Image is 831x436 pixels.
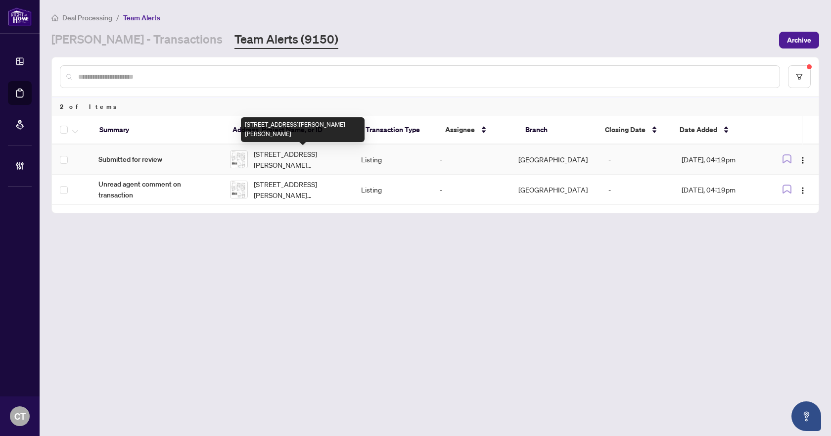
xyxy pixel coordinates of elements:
img: Logo [799,156,807,164]
button: Open asap [791,401,821,431]
th: Transaction Type [358,116,437,145]
span: Assignee [445,124,475,135]
td: - [600,145,674,175]
td: [DATE], 04:19pm [674,145,768,175]
button: Archive [779,32,819,48]
span: Archive [787,32,811,48]
li: / [116,12,119,23]
td: Listing [353,175,432,205]
th: Assignee [437,116,517,145]
a: Team Alerts (9150) [234,31,338,49]
img: Logo [799,187,807,194]
td: [DATE], 04:19pm [674,175,768,205]
td: - [600,175,674,205]
span: [STREET_ADDRESS][PERSON_NAME][PERSON_NAME] [254,179,345,200]
span: Submitted for review [98,154,214,165]
span: Deal Processing [62,13,112,22]
img: thumbnail-img [231,151,247,168]
th: Closing Date [597,116,672,145]
th: Branch [517,116,597,145]
button: Logo [795,151,811,167]
td: [GEOGRAPHIC_DATA] [510,175,600,205]
td: [GEOGRAPHIC_DATA] [510,145,600,175]
td: Listing [353,145,432,175]
th: Address, Project Name, or ID [225,116,358,145]
img: logo [8,7,32,26]
div: [STREET_ADDRESS][PERSON_NAME][PERSON_NAME] [241,117,365,142]
td: - [432,145,510,175]
button: filter [788,65,811,88]
span: Date Added [680,124,717,135]
button: Logo [795,182,811,197]
span: Closing Date [605,124,646,135]
a: [PERSON_NAME] - Transactions [51,31,223,49]
span: Unread agent comment on transaction [98,179,214,200]
div: 2 of Items [52,97,819,116]
span: filter [796,73,803,80]
th: Summary [92,116,225,145]
span: home [51,14,58,21]
span: Team Alerts [123,13,160,22]
td: - [432,175,510,205]
img: thumbnail-img [231,181,247,198]
span: CT [14,409,26,423]
span: [STREET_ADDRESS][PERSON_NAME][PERSON_NAME] [254,148,345,170]
th: Date Added [672,116,768,145]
